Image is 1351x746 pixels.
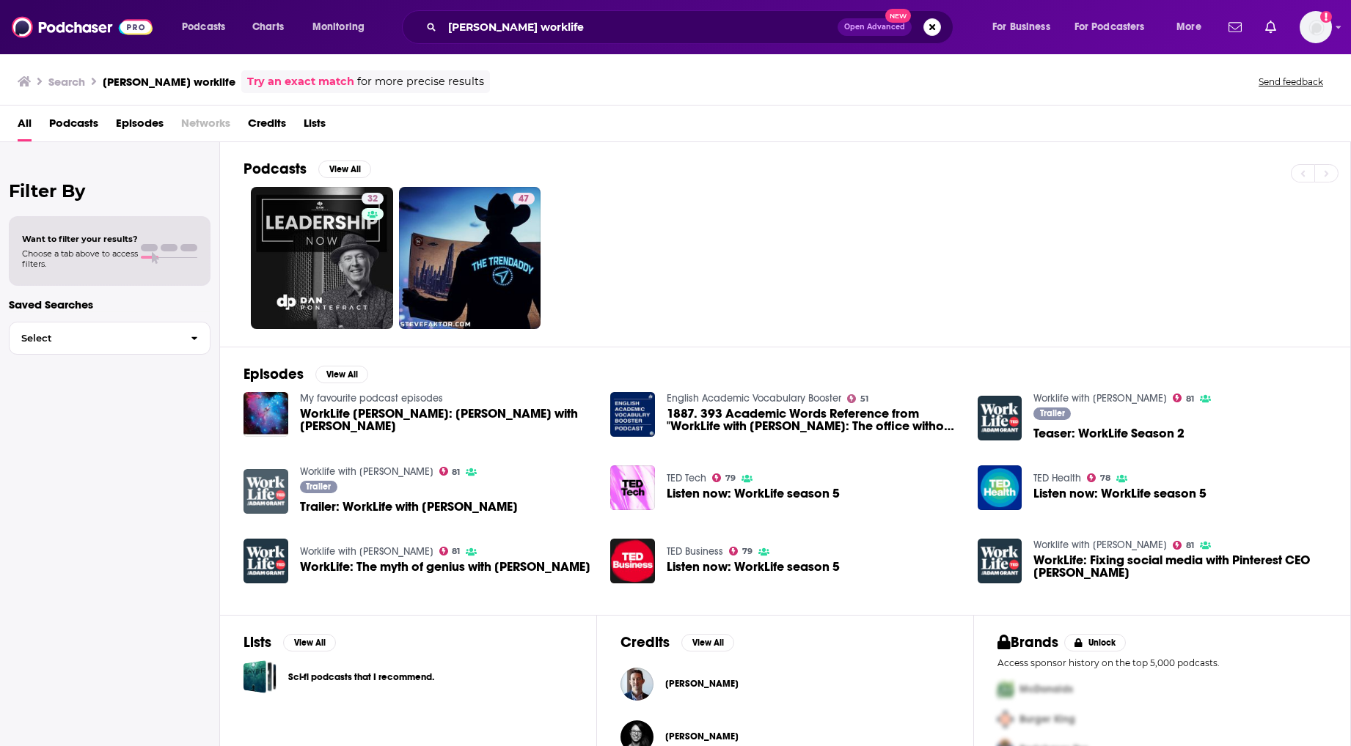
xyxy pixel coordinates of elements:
[244,392,288,437] img: WorkLife Ted: James clear with Adam Grant
[252,17,284,37] span: Charts
[302,15,384,39] button: open menu
[838,18,912,36] button: Open AdvancedNew
[300,561,590,573] a: WorkLife: The myth of genius with Helen Lewis
[48,75,85,89] h3: Search
[667,545,723,558] a: TED Business
[847,394,868,403] a: 51
[439,467,461,476] a: 81
[1033,427,1185,440] a: Teaser: WorkLife Season 2
[362,193,384,204] a: 32
[978,465,1022,510] img: Listen now: WorkLife season 5
[1040,409,1065,418] span: Trailer
[49,111,98,141] a: Podcasts
[251,187,393,329] a: 32
[10,333,179,343] span: Select
[22,234,138,244] span: Want to filter your results?
[667,487,840,500] a: Listen now: WorkLife season 5
[181,111,230,141] span: Networks
[667,392,841,405] a: English Academic Vocabulary Booster
[283,634,336,651] button: View All
[442,15,838,39] input: Search podcasts, credits, & more...
[1074,17,1145,37] span: For Podcasters
[244,160,371,178] a: PodcastsView All
[1166,15,1220,39] button: open menu
[172,15,244,39] button: open menu
[610,392,655,437] a: 1887. 393 Academic Words Reference from "WorkLife with Adam Grant: The office without a**holes | ...
[18,111,32,141] a: All
[244,539,288,583] img: WorkLife: The myth of genius with Helen Lewis
[244,365,304,383] h2: Episodes
[12,13,153,41] img: Podchaser - Follow, Share and Rate Podcasts
[1100,475,1110,481] span: 78
[729,547,753,555] a: 79
[9,180,210,202] h2: Filter By
[367,192,378,207] span: 32
[399,187,541,329] a: 47
[1033,554,1327,579] span: WorkLife: Fixing social media with Pinterest CEO [PERSON_NAME]
[1087,473,1110,482] a: 78
[860,396,868,402] span: 51
[300,407,593,432] span: WorkLife [PERSON_NAME]: [PERSON_NAME] with [PERSON_NAME]
[1033,487,1207,500] span: Listen now: WorkLife season 5
[300,501,518,513] a: Trailer: WorkLife with Adam Grant
[610,539,655,583] img: Listen now: WorkLife season 5
[992,17,1050,37] span: For Business
[519,192,529,207] span: 47
[620,633,734,651] a: CreditsView All
[978,396,1022,440] img: Teaser: WorkLife Season 2
[1320,11,1332,23] svg: Add a profile image
[665,678,739,690] span: [PERSON_NAME]
[978,539,1022,583] img: WorkLife: Fixing social media with Pinterest CEO Bill Ready
[1033,472,1081,484] a: TED Health
[244,660,277,693] a: Sci-fi podcasts that I recommend.
[439,547,461,555] a: 81
[318,160,371,178] button: View All
[247,73,354,90] a: Try an exact match
[712,473,736,482] a: 79
[452,469,460,476] span: 81
[357,73,484,90] span: for more precise results
[665,731,739,742] a: Jessica Glazer
[1033,392,1167,405] a: Worklife with Adam Grant
[243,15,293,39] a: Charts
[1065,15,1166,39] button: open menu
[844,23,905,31] span: Open Advanced
[665,678,739,690] a: Colin Helms
[9,298,210,311] p: Saved Searches
[885,9,912,23] span: New
[667,407,960,432] a: 1887. 393 Academic Words Reference from "WorkLife with Adam Grant: The office without a**holes | ...
[620,668,653,701] img: Colin Helms
[1033,554,1327,579] a: WorkLife: Fixing social media with Pinterest CEO Bill Ready
[742,548,753,555] span: 79
[1176,17,1201,37] span: More
[244,633,336,651] a: ListsView All
[304,111,326,141] a: Lists
[1254,75,1328,88] button: Send feedback
[610,465,655,510] img: Listen now: WorkLife season 5
[992,674,1019,704] img: First Pro Logo
[1223,15,1248,40] a: Show notifications dropdown
[116,111,164,141] a: Episodes
[667,561,840,573] a: Listen now: WorkLife season 5
[244,160,307,178] h2: Podcasts
[1173,394,1194,402] a: 81
[1300,11,1332,43] button: Show profile menu
[620,633,670,651] h2: Credits
[22,248,138,269] span: Choose a tab above to access filters.
[681,634,734,651] button: View All
[300,501,518,513] span: Trailer: WorkLife with [PERSON_NAME]
[1300,11,1332,43] img: User Profile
